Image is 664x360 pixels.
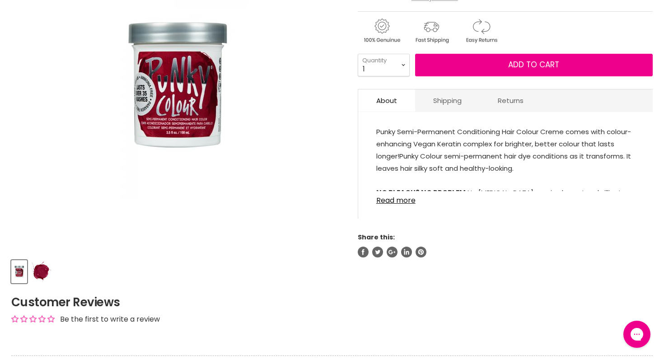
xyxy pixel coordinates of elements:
[358,17,406,45] img: genuine.gif
[11,260,27,283] button: Punky Colour Semi-Permanent Conditioning Hair Colour - Red Wine
[407,17,455,45] img: shipping.gif
[376,127,631,173] span: Punky Semi-Permanent Conditioning Hair Colour Creme comes with colour-enhancing Vegan Keratin com...
[12,261,26,282] img: Punky Colour Semi-Permanent Conditioning Hair Colour - Red Wine
[415,89,480,112] a: Shipping
[60,314,160,324] div: Be the first to write a review
[376,191,635,205] a: Read more
[358,233,395,242] span: Share this:
[457,17,505,45] img: returns.gif
[358,54,410,76] select: Quantity
[480,89,542,112] a: Returns
[358,233,653,257] aside: Share this:
[376,188,468,197] strong: NO BLEACH? NO PROBLEM:
[11,314,55,324] div: Average rating is 0.00 stars
[376,188,622,210] span: No [MEDICAL_DATA] required: create a brilliant highlight effect on darker hair.
[30,260,53,283] button: Punky Colour Semi-Permanent Conditioning Hair Colour - Red Wine
[11,294,653,310] h2: Customer Reviews
[31,261,52,282] img: Punky Colour Semi-Permanent Conditioning Hair Colour - Red Wine
[619,318,655,351] iframe: Gorgias live chat messenger
[415,54,653,76] button: Add to cart
[508,59,559,70] span: Add to cart
[10,257,343,283] div: Product thumbnails
[358,89,415,112] a: About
